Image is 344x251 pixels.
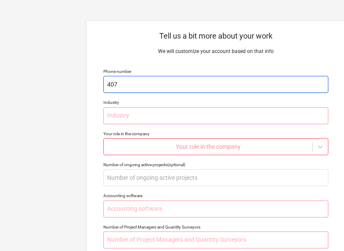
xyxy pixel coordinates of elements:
div: Industry [103,100,328,105]
input: Number of Project Managers and Quantity Surveyors [103,231,328,248]
input: Number of ongoing active projects [103,169,328,186]
p: We will customize your account based on that info [103,48,328,55]
p: Tell us a bit more about your work [103,31,328,41]
input: Accounting software [103,201,328,218]
div: Number of ongoing active projects (optional) [103,162,328,167]
iframe: Chat Widget [302,210,344,251]
div: Accounting software [103,193,328,198]
div: Phone number [103,69,328,74]
div: Number of Project Managers and Quantity Surveyors [103,224,328,230]
input: Industry [103,107,328,124]
input: Your phone number [103,76,328,93]
div: Your role in the company [103,131,328,137]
